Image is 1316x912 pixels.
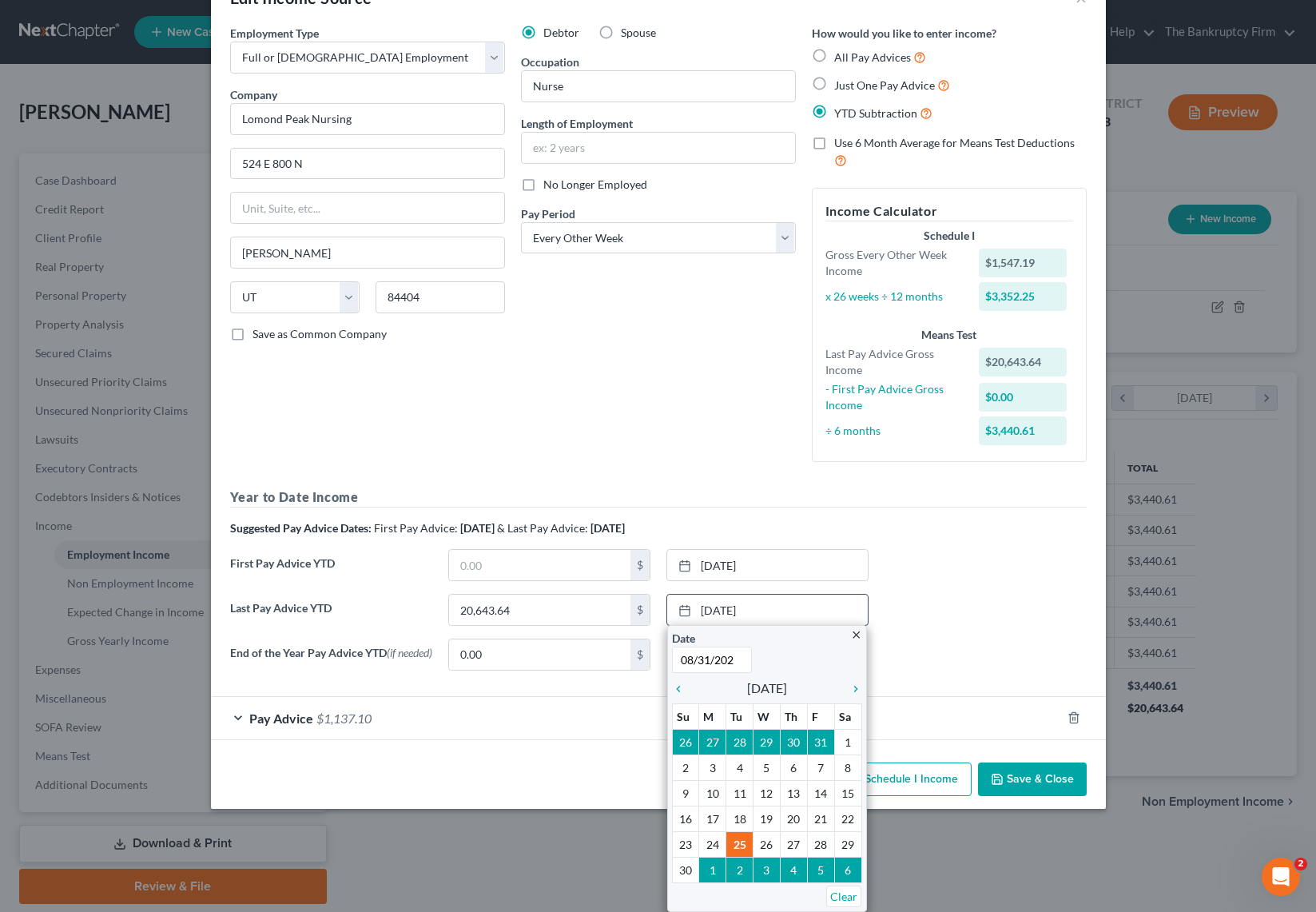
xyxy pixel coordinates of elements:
a: chevron_left [672,679,693,698]
span: Spouse [621,26,656,39]
label: End of the Year Pay Advice YTD [222,639,440,683]
td: 6 [780,755,807,780]
button: Save & Close [978,763,1087,796]
td: 2 [726,857,753,882]
div: $ [630,595,650,625]
td: 16 [672,806,699,831]
i: close [850,629,862,641]
div: $20,643.64 [979,348,1067,376]
td: 4 [780,857,807,882]
i: chevron_left [672,683,693,695]
span: All Pay Advices [834,50,911,64]
span: No Longer Employed [543,177,647,191]
td: 20 [780,806,807,831]
td: 28 [726,729,753,755]
a: [DATE] [667,595,868,625]
td: 29 [834,831,861,857]
input: 0.00 [449,550,630,580]
td: 17 [699,806,726,831]
td: 23 [672,831,699,857]
td: 5 [753,755,781,780]
input: Enter address... [231,149,504,179]
iframe: Intercom live chat [1262,858,1300,896]
input: 0.00 [449,639,630,670]
td: 4 [726,755,753,780]
td: 29 [753,729,781,755]
div: $3,440.61 [979,416,1067,445]
span: & Last Pay Advice: [497,521,588,535]
input: -- [522,71,795,102]
td: 7 [807,755,834,780]
div: ÷ 6 months [817,423,972,439]
div: - First Pay Advice Gross Income [817,381,972,413]
td: 1 [834,729,861,755]
td: 15 [834,780,861,806]
span: Use 6 Month Average for Means Test Deductions [834,136,1075,149]
td: 27 [699,729,726,755]
span: Pay Advice [249,711,313,726]
h5: Year to Date Income [230,488,1087,508]
th: Th [780,703,807,729]
span: Pay Period [521,207,575,221]
div: $ [630,550,650,580]
span: YTD Subtraction [834,106,917,120]
th: F [807,703,834,729]
td: 1 [699,857,726,882]
input: 1/1/2013 [672,647,752,673]
strong: Suggested Pay Advice Dates: [230,521,372,535]
th: Tu [726,703,753,729]
td: 10 [699,780,726,806]
div: $ [630,639,650,670]
span: Save as Common Company [252,327,387,341]
td: 30 [672,857,699,882]
th: W [753,703,781,729]
a: [DATE] [667,550,868,580]
div: x 26 weeks ÷ 12 months [817,289,972,305]
input: 0.00 [449,595,630,625]
td: 25 [726,831,753,857]
div: Schedule I [825,228,1073,244]
span: Debtor [543,26,579,39]
a: chevron_right [841,679,862,698]
th: Sa [834,703,861,729]
div: $3,352.25 [979,282,1067,311]
td: 21 [807,806,834,831]
td: 3 [753,857,781,882]
td: 8 [834,755,861,780]
td: 18 [726,806,753,831]
div: $1,547.19 [979,249,1067,277]
div: Gross Every Other Week Income [817,247,972,279]
strong: [DATE] [590,521,625,535]
span: (if needed) [387,646,432,659]
a: Clear [826,886,861,907]
td: 31 [807,729,834,755]
a: close [850,625,862,643]
td: 27 [780,831,807,857]
td: 28 [807,831,834,857]
td: 13 [780,780,807,806]
td: 12 [753,780,781,806]
strong: [DATE] [460,521,495,535]
input: Enter zip... [376,281,505,313]
td: 6 [834,857,861,882]
td: 3 [699,755,726,780]
i: chevron_right [841,683,862,695]
div: Means Test [825,327,1073,343]
td: 30 [780,729,807,755]
span: $1,137.10 [316,711,372,726]
td: 24 [699,831,726,857]
td: 14 [807,780,834,806]
th: M [699,703,726,729]
label: First Pay Advice YTD [222,549,440,594]
td: 22 [834,806,861,831]
td: 2 [672,755,699,780]
input: Unit, Suite, etc... [231,193,504,223]
span: Just One Pay Advice [834,78,935,92]
label: Occupation [521,54,579,70]
td: 26 [672,729,699,755]
div: Last Pay Advice Gross Income [817,346,972,378]
h5: Income Calculator [825,201,1073,221]
input: Search company by name... [230,103,505,135]
td: 5 [807,857,834,882]
input: Enter city... [231,237,504,268]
